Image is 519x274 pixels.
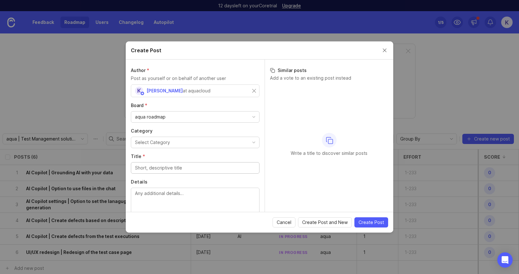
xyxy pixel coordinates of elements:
[273,217,295,227] button: Cancel
[131,47,161,54] h2: Create Post
[298,217,352,227] button: Create Post and New
[359,219,384,226] span: Create Post
[270,75,388,81] p: Add a vote to an existing post instead
[270,67,388,74] h3: Similar posts
[291,150,367,156] p: Write a title to discover similar posts
[131,68,149,73] span: Author (required)
[131,103,147,108] span: Board (required)
[135,139,170,146] div: Select Category
[183,87,210,94] div: at aquacloud
[131,128,259,134] label: Category
[131,154,145,159] span: Title (required)
[135,87,143,95] div: K
[135,164,255,171] input: Short, descriptive title
[131,179,259,185] label: Details
[131,75,259,82] p: Post as yourself or on behalf of another user
[302,219,348,226] span: Create Post and New
[381,47,388,54] button: Close create post modal
[277,219,291,226] span: Cancel
[354,217,388,227] button: Create Post
[146,88,183,93] span: [PERSON_NAME]
[497,252,513,268] div: Open Intercom Messenger
[135,113,166,120] div: aqua roadmap
[140,91,145,96] img: member badge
